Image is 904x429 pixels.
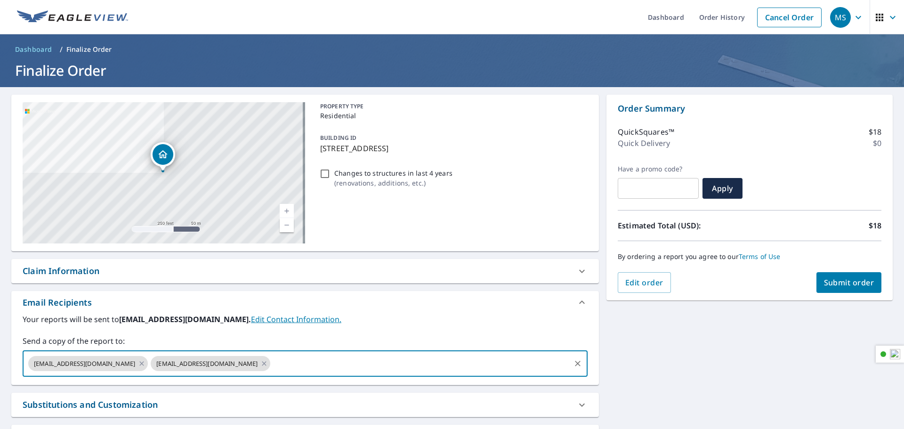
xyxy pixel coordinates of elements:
label: Have a promo code? [618,165,699,173]
a: Cancel Order [757,8,822,27]
div: MS [830,7,851,28]
p: $18 [869,126,881,138]
button: Apply [702,178,743,199]
label: Send a copy of the report to: [23,335,588,347]
p: [STREET_ADDRESS] [320,143,584,154]
p: Finalize Order [66,45,112,54]
p: Changes to structures in last 4 years [334,168,452,178]
span: [EMAIL_ADDRESS][DOMAIN_NAME] [151,359,263,368]
p: Residential [320,111,584,121]
p: ( renovations, additions, etc. ) [334,178,452,188]
p: $18 [869,220,881,231]
b: [EMAIL_ADDRESS][DOMAIN_NAME]. [119,314,251,324]
p: By ordering a report you agree to our [618,252,881,261]
div: Substitutions and Customization [11,393,599,417]
nav: breadcrumb [11,42,893,57]
li: / [60,44,63,55]
button: Edit order [618,272,671,293]
a: EditContactInfo [251,314,341,324]
div: [EMAIL_ADDRESS][DOMAIN_NAME] [151,356,270,371]
h1: Finalize Order [11,61,893,80]
a: Current Level 17, Zoom In [280,204,294,218]
div: Email Recipients [23,296,92,309]
div: Claim Information [23,265,99,277]
p: QuickSquares™ [618,126,674,138]
p: Estimated Total (USD): [618,220,750,231]
p: $0 [873,138,881,149]
div: [EMAIL_ADDRESS][DOMAIN_NAME] [28,356,148,371]
button: Submit order [816,272,882,293]
div: Substitutions and Customization [23,398,158,411]
p: Quick Delivery [618,138,670,149]
p: Order Summary [618,102,881,115]
span: [EMAIL_ADDRESS][DOMAIN_NAME] [28,359,141,368]
p: BUILDING ID [320,134,356,142]
p: PROPERTY TYPE [320,102,584,111]
button: Clear [571,357,584,370]
a: Current Level 17, Zoom Out [280,218,294,232]
span: Edit order [625,277,663,288]
a: Terms of Use [739,252,781,261]
span: Submit order [824,277,874,288]
img: EV Logo [17,10,128,24]
div: Dropped pin, building 1, Residential property, 504 13th St Kenosha, WI 53140 [151,142,175,171]
label: Your reports will be sent to [23,314,588,325]
div: Claim Information [11,259,599,283]
span: Apply [710,183,735,194]
span: Dashboard [15,45,52,54]
div: Email Recipients [11,291,599,314]
a: Dashboard [11,42,56,57]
